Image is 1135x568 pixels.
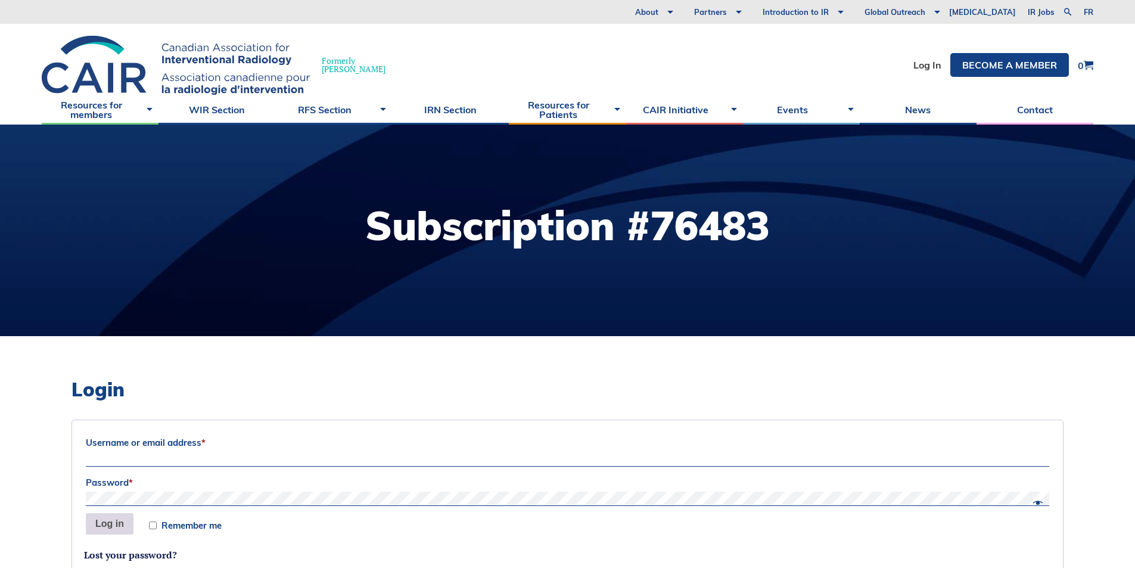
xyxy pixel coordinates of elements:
[86,513,133,535] button: Log in
[365,206,770,246] h1: Subscription #76483
[158,95,275,125] a: WIR Section
[84,548,177,561] a: Lost your password?
[977,95,1093,125] a: Contact
[913,60,941,70] a: Log In
[86,474,1049,492] label: Password
[71,378,1064,401] h2: Login
[42,36,310,95] img: CIRA
[392,95,509,125] a: IRN Section
[275,95,392,125] a: RFS Section
[1078,60,1093,70] a: 0
[509,95,626,125] a: Resources for Patients
[322,57,385,73] span: Formerly [PERSON_NAME]
[626,95,743,125] a: CAIR Initiative
[149,522,157,529] input: Remember me
[42,36,397,95] a: Formerly[PERSON_NAME]
[950,53,1069,77] a: Become a member
[860,95,977,125] a: News
[42,95,158,125] a: Resources for members
[1084,8,1093,16] a: fr
[86,434,1049,452] label: Username or email address
[743,95,860,125] a: Events
[161,521,222,530] span: Remember me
